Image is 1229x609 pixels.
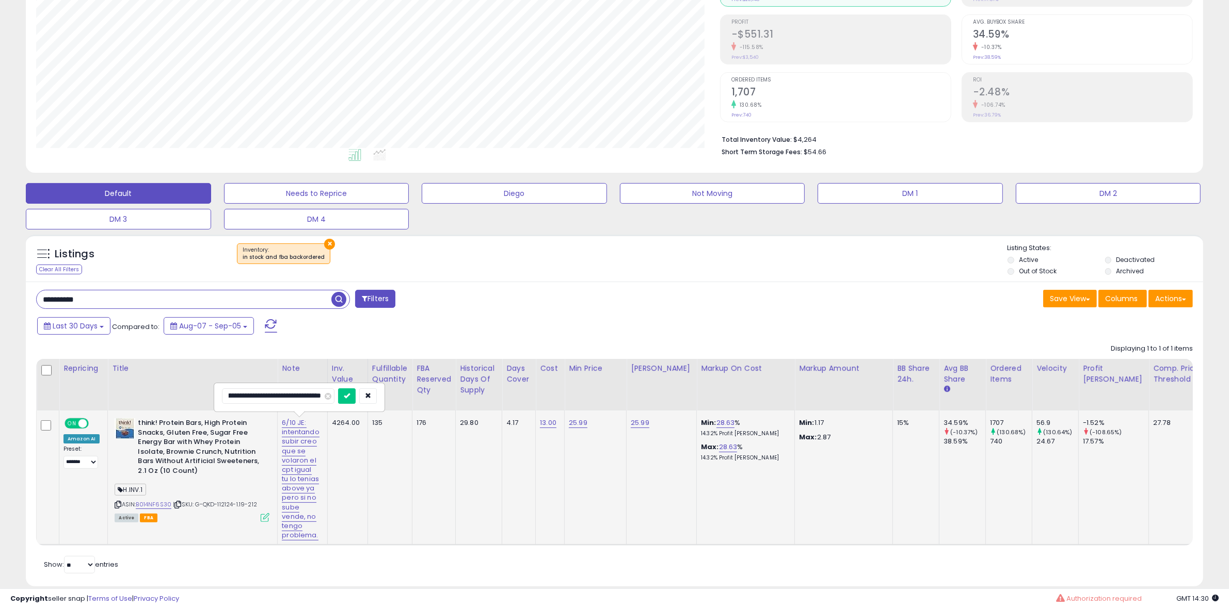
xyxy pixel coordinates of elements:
div: Preset: [63,446,100,469]
span: All listings currently available for purchase on Amazon [115,514,138,522]
h2: 34.59% [973,28,1192,42]
span: OFF [87,419,104,428]
div: -1.52% [1083,418,1148,427]
button: Actions [1148,290,1193,307]
small: (130.68%) [997,428,1026,436]
div: Profit [PERSON_NAME] [1083,363,1144,385]
div: Ordered Items [990,363,1028,385]
p: 2.87 [799,433,885,442]
div: 56.9 [1036,418,1078,427]
p: 1.17 [799,418,885,427]
div: Amazon AI [63,434,100,443]
div: in stock and fba backordered [243,254,325,261]
b: Max: [701,442,719,452]
div: Clear All Filters [36,265,82,274]
span: ON [66,419,78,428]
small: Prev: 36.79% [973,112,1001,118]
a: 25.99 [569,418,587,428]
span: Show: entries [44,559,118,569]
a: Privacy Policy [134,594,179,603]
div: % [701,442,787,462]
a: 13.00 [540,418,556,428]
div: 27.78 [1153,418,1203,427]
span: Inventory : [243,246,325,261]
div: Fulfillable Quantity [372,363,408,385]
small: (-10.37%) [950,428,978,436]
div: 24.67 [1036,437,1078,446]
div: FBA Reserved Qty [417,363,451,396]
div: seller snap | | [10,594,179,604]
h2: -2.48% [973,86,1192,100]
button: Aug-07 - Sep-05 [164,317,254,335]
small: (130.64%) [1043,428,1072,436]
button: Filters [355,290,395,308]
label: Out of Stock [1019,267,1057,275]
small: -10.37% [978,43,1002,51]
div: Displaying 1 to 1 of 1 items [1111,344,1193,354]
div: Min Price [569,363,622,374]
b: Total Inventory Value: [722,135,792,144]
h2: -$551.31 [731,28,951,42]
div: % [701,418,787,437]
button: Default [26,183,211,204]
button: Save View [1043,290,1097,307]
div: Comp. Price Threshold [1153,363,1206,385]
div: 4.17 [506,418,528,427]
div: Markup on Cost [701,363,790,374]
span: 2025-10-6 14:30 GMT [1176,594,1219,603]
small: (-108.65%) [1090,428,1122,436]
span: FBA [140,514,157,522]
div: 15% [897,418,931,427]
b: Min: [701,418,716,427]
span: H.INV.1 [115,484,146,496]
div: Title [112,363,273,374]
img: 41c42fy40OL._SL40_.jpg [115,418,135,439]
p: Listing States: [1008,243,1203,253]
strong: Max: [799,432,817,442]
div: BB Share 24h. [897,363,935,385]
div: 17.57% [1083,437,1148,446]
span: ROI [973,77,1192,83]
strong: Min: [799,418,815,427]
div: [PERSON_NAME] [631,363,692,374]
h2: 1,707 [731,86,951,100]
button: Not Moving [620,183,805,204]
small: Prev: $3,540 [731,54,759,60]
p: 14.32% Profit [PERSON_NAME] [701,454,787,462]
a: 28.63 [719,442,738,452]
button: DM 2 [1016,183,1201,204]
div: Repricing [63,363,103,374]
a: 6/10 JE: intentando subir creo que se volaron el cpt igual tu lo tenias above ya pero si no sube ... [282,418,320,540]
span: Columns [1105,293,1138,304]
small: Avg BB Share. [944,385,950,394]
span: Aug-07 - Sep-05 [179,321,241,331]
div: Cost [540,363,560,374]
div: Markup Amount [799,363,888,374]
span: Avg. Buybox Share [973,20,1192,25]
small: Prev: 740 [731,112,752,118]
p: 14.32% Profit [PERSON_NAME] [701,430,787,437]
a: 25.99 [631,418,649,428]
span: | SKU: G-QKD-112124-1.19-212 [173,500,257,508]
th: The percentage added to the cost of goods (COGS) that forms the calculator for Min & Max prices. [697,359,795,410]
div: Note [282,363,323,374]
button: Needs to Reprice [224,183,409,204]
small: Prev: 38.59% [973,54,1001,60]
button: Columns [1098,290,1147,307]
small: -106.74% [978,101,1005,109]
button: DM 4 [224,209,409,229]
small: 130.68% [736,101,762,109]
button: × [324,239,335,250]
label: Archived [1116,267,1144,275]
div: Avg BB Share [944,363,981,385]
h5: Listings [55,247,94,261]
b: Short Term Storage Fees: [722,147,802,156]
small: -115.58% [736,43,763,51]
div: 176 [417,418,448,427]
div: Historical Days Of Supply [460,363,498,396]
button: DM 3 [26,209,211,229]
div: Velocity [1036,363,1074,374]
div: 29.80 [460,418,494,427]
a: B014NF6S30 [136,500,171,509]
div: Days Cover [506,363,531,385]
